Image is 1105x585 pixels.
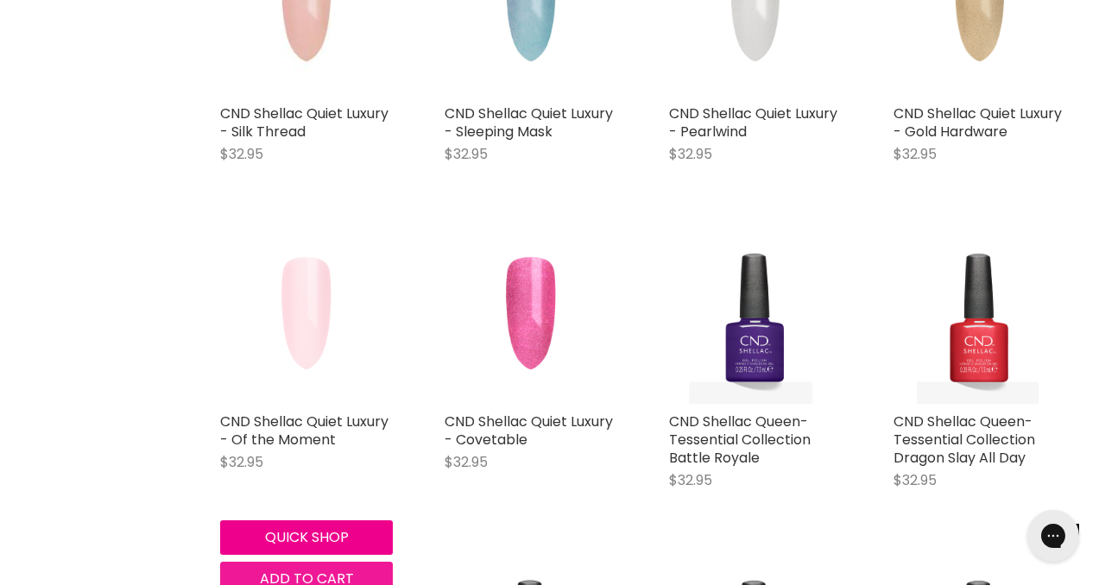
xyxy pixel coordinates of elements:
[445,104,613,142] a: CND Shellac Quiet Luxury - Sleeping Mask
[669,231,842,404] img: CND Shellac Queen-Tessential Collection Battle Royale
[1019,504,1088,568] iframe: Gorgias live chat messenger
[893,104,1062,142] a: CND Shellac Quiet Luxury - Gold Hardware
[445,144,488,164] span: $32.95
[220,452,263,472] span: $32.95
[893,144,937,164] span: $32.95
[220,520,393,555] button: Quick shop
[445,452,488,472] span: $32.95
[669,104,837,142] a: CND Shellac Quiet Luxury - Pearlwind
[220,231,393,404] img: CND Shellac Quiet Luxury - Of the Moment
[893,412,1035,468] a: CND Shellac Queen-Tessential Collection Dragon Slay All Day
[669,144,712,164] span: $32.95
[445,412,613,450] a: CND Shellac Quiet Luxury - Covetable
[220,144,263,164] span: $32.95
[220,412,388,450] a: CND Shellac Quiet Luxury - Of the Moment
[669,412,811,468] a: CND Shellac Queen-Tessential Collection Battle Royale
[669,470,712,490] span: $32.95
[445,231,617,404] img: CND Shellac Quiet Luxury - Covetable
[893,231,1066,404] img: CND Shellac Queen-Tessential Collection Dragon Slay All Day
[220,104,388,142] a: CND Shellac Quiet Luxury - Silk Thread
[893,470,937,490] span: $32.95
